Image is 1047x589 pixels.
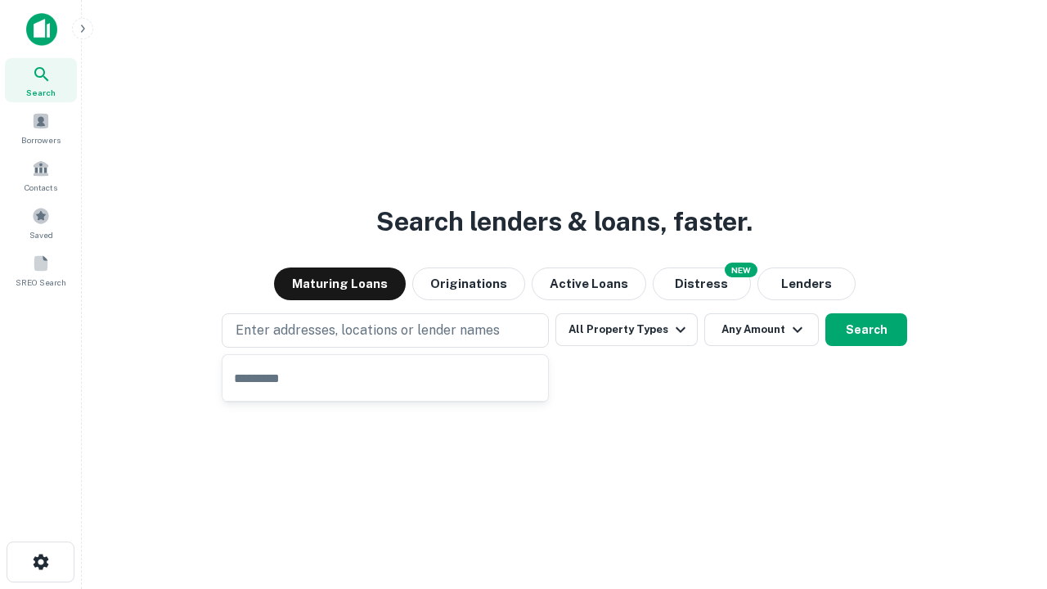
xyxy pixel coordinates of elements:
img: capitalize-icon.png [26,13,57,46]
span: Borrowers [21,133,61,146]
span: SREO Search [16,276,66,289]
h3: Search lenders & loans, faster. [376,202,753,241]
span: Search [26,86,56,99]
button: Active Loans [532,268,646,300]
p: Enter addresses, locations or lender names [236,321,500,340]
a: Contacts [5,153,77,197]
a: Search [5,58,77,102]
div: NEW [725,263,757,277]
a: SREO Search [5,248,77,292]
button: Any Amount [704,313,819,346]
span: Saved [29,228,53,241]
button: Search [825,313,907,346]
button: Lenders [757,268,856,300]
button: Maturing Loans [274,268,406,300]
button: Search distressed loans with lien and other non-mortgage details. [653,268,751,300]
button: Enter addresses, locations or lender names [222,313,549,348]
a: Saved [5,200,77,245]
button: All Property Types [555,313,698,346]
a: Borrowers [5,106,77,150]
iframe: Chat Widget [965,458,1047,537]
span: Contacts [25,181,57,194]
button: Originations [412,268,525,300]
